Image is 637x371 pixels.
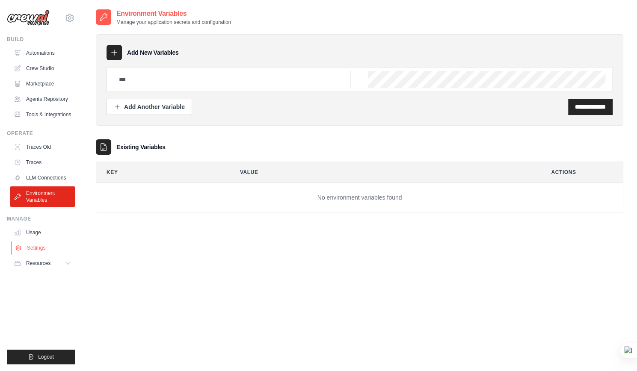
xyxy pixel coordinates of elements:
[116,19,231,26] p: Manage your application secrets and configuration
[114,103,185,111] div: Add Another Variable
[107,99,192,115] button: Add Another Variable
[10,77,75,91] a: Marketplace
[7,36,75,43] div: Build
[96,183,623,212] td: No environment variables found
[10,140,75,154] a: Traces Old
[7,215,75,222] div: Manage
[7,350,75,364] button: Logout
[38,353,54,360] span: Logout
[116,143,166,151] h3: Existing Variables
[10,226,75,239] a: Usage
[96,162,223,183] th: Key
[10,46,75,60] a: Automations
[10,62,75,75] a: Crew Studio
[10,186,75,207] a: Environment Variables
[11,241,76,255] a: Settings
[541,162,623,183] th: Actions
[116,9,231,19] h2: Environment Variables
[10,156,75,169] a: Traces
[10,92,75,106] a: Agents Repository
[26,260,50,267] span: Resources
[10,108,75,121] a: Tools & Integrations
[127,48,179,57] h3: Add New Variables
[7,10,50,26] img: Logo
[10,171,75,185] a: LLM Connections
[7,130,75,137] div: Operate
[230,162,534,183] th: Value
[10,256,75,270] button: Resources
